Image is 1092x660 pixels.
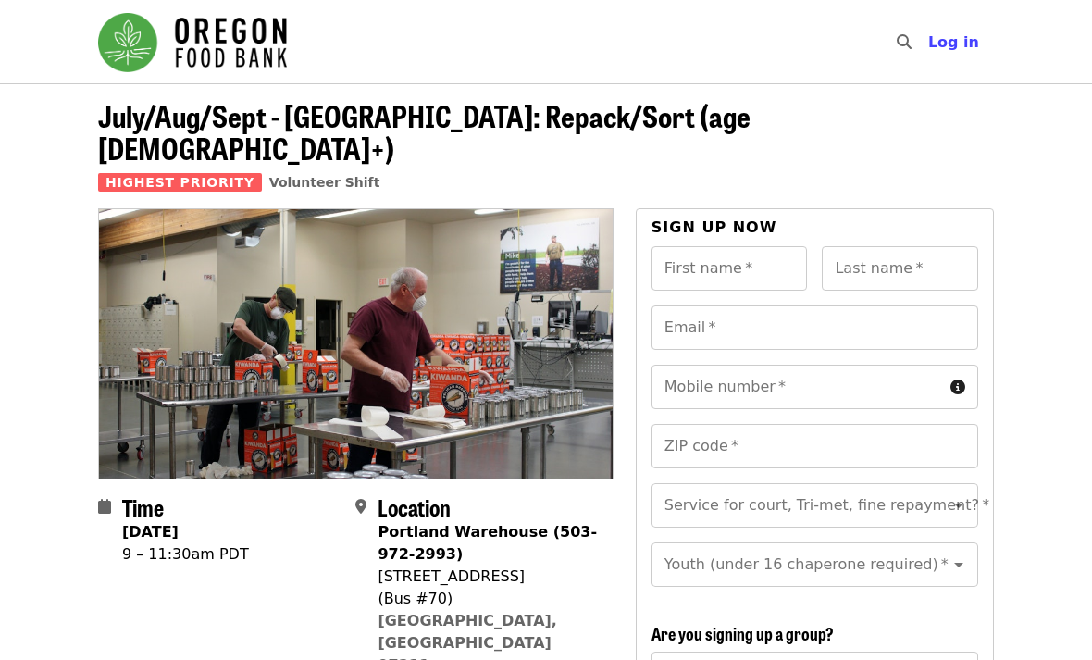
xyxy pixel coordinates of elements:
input: Last name [822,244,978,289]
a: Volunteer Shift [269,173,380,188]
span: Are you signing up a group? [651,619,834,643]
div: 9 – 11:30am PDT [122,542,249,564]
button: Open [946,550,972,576]
div: [STREET_ADDRESS] [378,564,598,586]
span: Highest Priority [98,171,262,190]
span: Time [122,489,164,521]
input: ZIP code [651,422,978,467]
i: search icon [897,31,912,49]
input: Search [923,19,937,63]
button: Log in [913,22,994,59]
img: Oregon Food Bank - Home [98,11,287,70]
strong: [DATE] [122,521,179,539]
span: Log in [928,31,979,49]
i: circle-info icon [950,377,965,394]
input: First name [651,244,808,289]
i: calendar icon [98,496,111,514]
div: (Bus #70) [378,586,598,608]
span: July/Aug/Sept - [GEOGRAPHIC_DATA]: Repack/Sort (age [DEMOGRAPHIC_DATA]+) [98,92,751,168]
input: Email [651,304,978,348]
span: Sign up now [651,217,777,234]
button: Open [946,491,972,517]
input: Mobile number [651,363,943,407]
span: Location [378,489,451,521]
i: map-marker-alt icon [355,496,366,514]
img: July/Aug/Sept - Portland: Repack/Sort (age 16+) organized by Oregon Food Bank [99,207,613,476]
strong: Portland Warehouse (503-972-2993) [378,521,597,561]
